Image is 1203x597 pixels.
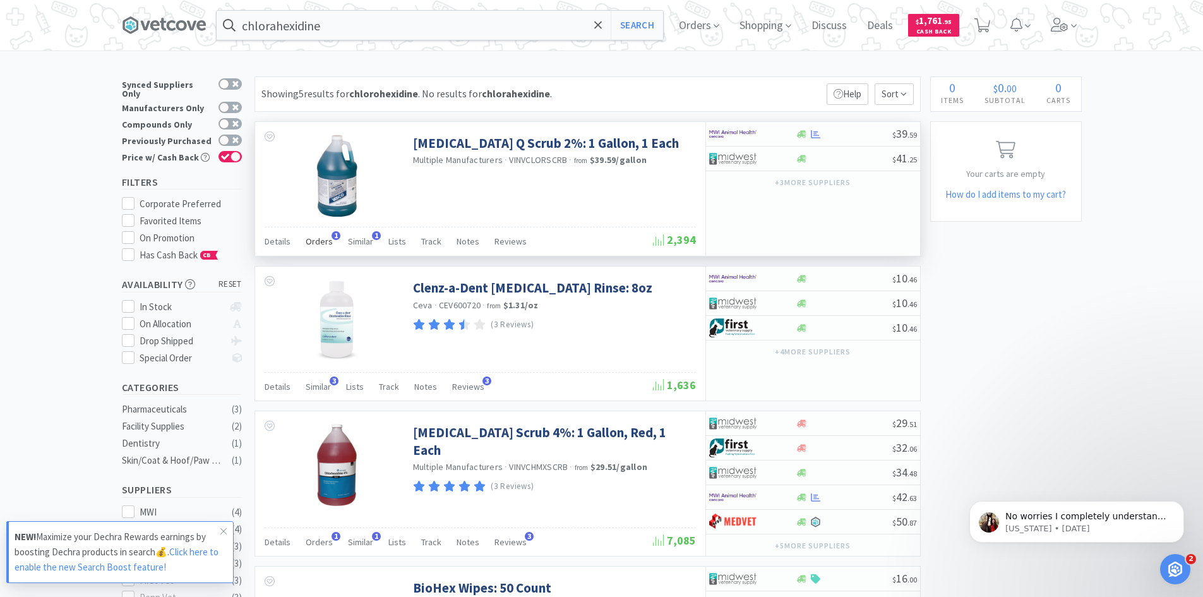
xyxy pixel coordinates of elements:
[140,317,224,332] div: On Allocation
[892,571,917,586] span: 16
[482,299,485,311] span: ·
[892,514,917,529] span: 50
[232,573,242,588] div: ( 3 )
[122,419,224,434] div: Facility Supplies
[892,493,896,503] span: $
[993,82,998,95] span: $
[931,167,1081,181] p: Your carts are empty
[806,20,852,32] a: Discuss
[974,81,1036,94] div: .
[140,196,242,212] div: Corporate Preferred
[457,536,479,548] span: Notes
[505,154,507,166] span: ·
[892,419,896,429] span: $
[569,154,572,166] span: ·
[653,232,696,247] span: 2,394
[892,518,896,528] span: $
[218,278,242,291] span: reset
[140,505,218,520] div: MWI
[907,493,917,503] span: . 63
[590,461,647,473] strong: $29.51 / gallon
[348,236,373,247] span: Similar
[413,154,503,166] a: Multiple Manufacturers
[265,236,290,247] span: Details
[907,130,917,140] span: . 59
[525,532,534,541] span: 3
[570,461,572,473] span: ·
[232,556,242,571] div: ( 3 )
[907,155,917,164] span: . 25
[875,83,914,105] span: Sort
[709,124,757,143] img: f6b2451649754179b5b4e0c70c3f7cb0_2.png
[306,536,333,548] span: Orders
[316,135,357,217] img: 32269cec64e347e086baf9ff077b866a_7900.png
[346,381,364,392] span: Lists
[892,469,896,478] span: $
[907,469,917,478] span: . 48
[201,251,213,259] span: CB
[907,275,917,284] span: . 46
[949,80,955,95] span: 0
[482,377,491,385] span: 3
[388,236,406,247] span: Lists
[379,381,399,392] span: Track
[1160,554,1190,584] iframe: Intercom live chat
[306,236,333,247] span: Orders
[491,318,534,332] p: (3 Reviews)
[907,444,917,454] span: . 06
[232,539,242,554] div: ( 3 )
[232,402,242,417] div: ( 3 )
[709,318,757,337] img: 67d67680309e4a0bb49a5ff0391dcc42_6.png
[862,20,898,32] a: Deals
[931,94,974,106] h4: Items
[413,461,503,473] a: Multiple Manufacturers
[372,532,381,541] span: 1
[892,444,896,454] span: $
[413,279,652,296] a: Clenz-a-Dent [MEDICAL_DATA] Rinse: 8oz
[413,299,433,311] a: Ceva
[908,8,959,42] a: $1,761.95Cash Back
[907,324,917,334] span: . 46
[892,299,896,309] span: $
[421,236,441,247] span: Track
[509,461,568,473] span: VINVCHMXSCRB
[261,87,552,100] span: Showing 5 results for . No results for .
[709,294,757,313] img: 4dd14cff54a648ac9e977f0c5da9bc2e_5.png
[439,299,481,311] span: CEV600720
[892,490,917,504] span: 42
[265,536,290,548] span: Details
[907,518,917,528] span: . 87
[916,28,952,37] span: Cash Back
[769,537,856,555] button: +5more suppliers
[332,231,340,240] span: 1
[232,505,242,520] div: ( 4 )
[907,419,917,429] span: . 51
[349,87,418,100] strong: chlorohexidine
[122,118,212,129] div: Compounds Only
[413,579,551,596] a: BioHex Wipes: 50 Count
[892,151,917,166] span: 41
[140,334,224,349] div: Drop Shipped
[494,536,527,548] span: Reviews
[892,126,917,141] span: 39
[769,174,856,191] button: +3more suppliers
[388,536,406,548] span: Lists
[709,512,757,531] img: bdd3c0f4347043b9a893056ed883a29a_120.png
[491,480,534,493] p: (3 Reviews)
[892,275,896,284] span: $
[15,531,36,543] strong: NEW!
[907,299,917,309] span: . 46
[942,18,952,26] span: . 95
[306,381,331,392] span: Similar
[494,236,527,247] span: Reviews
[122,380,242,395] h5: Categories
[892,465,917,479] span: 34
[452,381,484,392] span: Reviews
[892,324,896,334] span: $
[372,231,381,240] span: 1
[575,463,589,472] span: from
[709,149,757,168] img: 4dd14cff54a648ac9e977f0c5da9bc2e_5.png
[974,94,1036,106] h4: Subtotal
[232,419,242,434] div: ( 2 )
